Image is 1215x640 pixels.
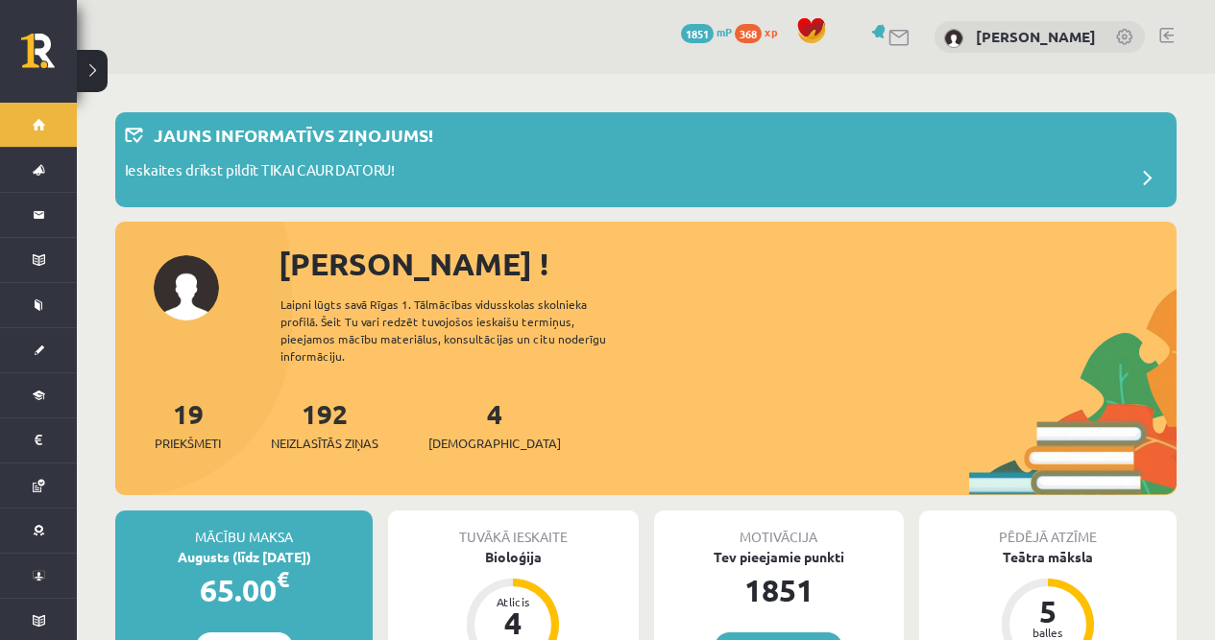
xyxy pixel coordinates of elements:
a: Rīgas 1. Tālmācības vidusskola [21,34,77,82]
div: Augusts (līdz [DATE]) [115,547,373,567]
a: 368 xp [735,24,787,39]
div: Pēdējā atzīme [919,510,1177,547]
span: € [277,565,289,593]
a: Jauns informatīvs ziņojums! Ieskaites drīkst pildīt TIKAI CAUR DATORU! [125,122,1167,198]
div: Mācību maksa [115,510,373,547]
div: Teātra māksla [919,547,1177,567]
span: Priekšmeti [155,434,221,453]
div: 65.00 [115,567,373,613]
div: Laipni lūgts savā Rīgas 1. Tālmācības vidusskolas skolnieka profilā. Šeit Tu vari redzēt tuvojošo... [280,296,640,365]
a: 19Priekšmeti [155,396,221,453]
div: Bioloģija [388,547,638,567]
span: 1851 [681,24,714,43]
a: 1851 mP [681,24,732,39]
div: 5 [1019,596,1077,627]
span: mP [717,24,732,39]
a: 192Neizlasītās ziņas [271,396,378,453]
div: Atlicis [484,596,542,607]
div: balles [1019,627,1077,638]
div: Motivācija [654,510,904,547]
div: Tuvākā ieskaite [388,510,638,547]
div: 4 [484,607,542,638]
span: 368 [735,24,762,43]
p: Ieskaites drīkst pildīt TIKAI CAUR DATORU! [125,159,395,186]
img: Gabriels Rimeiks [944,29,963,48]
div: [PERSON_NAME] ! [279,241,1177,287]
a: 4[DEMOGRAPHIC_DATA] [428,396,561,453]
p: Jauns informatīvs ziņojums! [154,122,433,148]
span: [DEMOGRAPHIC_DATA] [428,434,561,453]
span: xp [765,24,777,39]
a: [PERSON_NAME] [976,27,1096,46]
div: 1851 [654,567,904,613]
span: Neizlasītās ziņas [271,434,378,453]
div: Tev pieejamie punkti [654,547,904,567]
